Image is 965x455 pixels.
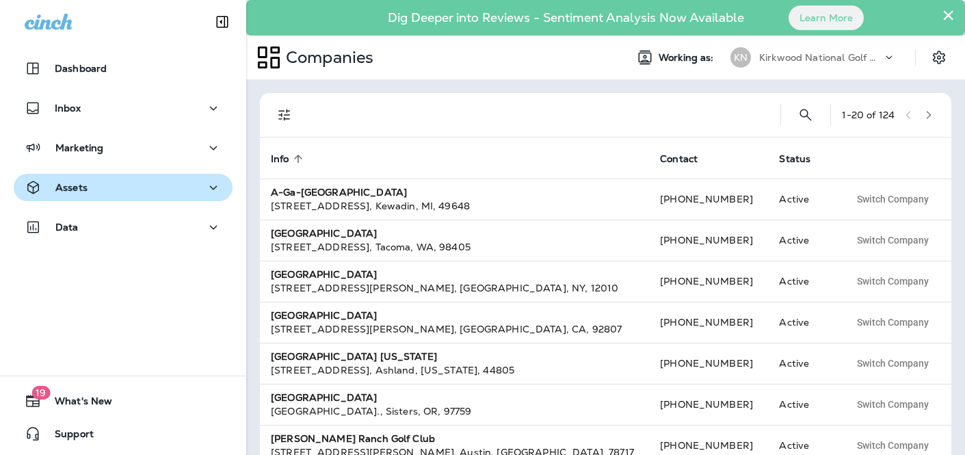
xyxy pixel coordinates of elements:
[768,261,838,302] td: Active
[271,322,638,336] div: [STREET_ADDRESS][PERSON_NAME] , [GEOGRAPHIC_DATA] , CA , 92807
[768,384,838,425] td: Active
[55,222,79,233] p: Data
[14,213,233,241] button: Data
[857,194,929,204] span: Switch Company
[857,359,929,368] span: Switch Company
[14,55,233,82] button: Dashboard
[203,8,241,36] button: Collapse Sidebar
[271,350,437,363] strong: [GEOGRAPHIC_DATA] [US_STATE]
[660,153,715,165] span: Contact
[14,174,233,201] button: Assets
[271,240,638,254] div: [STREET_ADDRESS] , Tacoma , WA , 98405
[14,387,233,415] button: 19What's New
[768,220,838,261] td: Active
[271,153,307,165] span: Info
[271,101,298,129] button: Filters
[649,384,768,425] td: [PHONE_NUMBER]
[857,317,929,327] span: Switch Company
[942,4,955,26] button: Close
[857,235,929,245] span: Switch Company
[271,199,638,213] div: [STREET_ADDRESS] , Kewadin , MI , 49648
[271,404,638,418] div: [GEOGRAPHIC_DATA]. , Sisters , OR , 97759
[271,153,289,165] span: Info
[792,101,819,129] button: Search Companies
[779,153,828,165] span: Status
[271,227,377,239] strong: [GEOGRAPHIC_DATA]
[271,363,638,377] div: [STREET_ADDRESS] , Ashland , [US_STATE] , 44805
[55,182,88,193] p: Assets
[649,220,768,261] td: [PHONE_NUMBER]
[649,343,768,384] td: [PHONE_NUMBER]
[857,400,929,409] span: Switch Company
[768,343,838,384] td: Active
[849,394,936,415] button: Switch Company
[55,142,103,153] p: Marketing
[271,309,377,322] strong: [GEOGRAPHIC_DATA]
[768,179,838,220] td: Active
[789,5,864,30] button: Learn More
[730,47,751,68] div: KN
[31,386,50,400] span: 19
[649,179,768,220] td: [PHONE_NUMBER]
[759,52,882,63] p: Kirkwood National Golf Club
[649,302,768,343] td: [PHONE_NUMBER]
[271,268,377,281] strong: [GEOGRAPHIC_DATA]
[55,103,81,114] p: Inbox
[849,312,936,333] button: Switch Company
[41,428,94,445] span: Support
[348,16,784,20] p: Dig Deeper into Reviews - Sentiment Analysis Now Available
[271,432,435,445] strong: [PERSON_NAME] Ranch Golf Club
[849,353,936,374] button: Switch Company
[41,395,112,412] span: What's New
[14,94,233,122] button: Inbox
[659,52,717,64] span: Working as:
[271,186,407,198] strong: A-Ga-[GEOGRAPHIC_DATA]
[849,271,936,291] button: Switch Company
[14,134,233,161] button: Marketing
[857,441,929,450] span: Switch Company
[849,230,936,250] button: Switch Company
[649,261,768,302] td: [PHONE_NUMBER]
[660,153,698,165] span: Contact
[271,281,638,295] div: [STREET_ADDRESS][PERSON_NAME] , [GEOGRAPHIC_DATA] , NY , 12010
[842,109,895,120] div: 1 - 20 of 124
[768,302,838,343] td: Active
[927,45,951,70] button: Settings
[55,63,107,74] p: Dashboard
[849,189,936,209] button: Switch Company
[14,420,233,447] button: Support
[280,47,373,68] p: Companies
[857,276,929,286] span: Switch Company
[779,153,810,165] span: Status
[271,391,377,404] strong: [GEOGRAPHIC_DATA]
